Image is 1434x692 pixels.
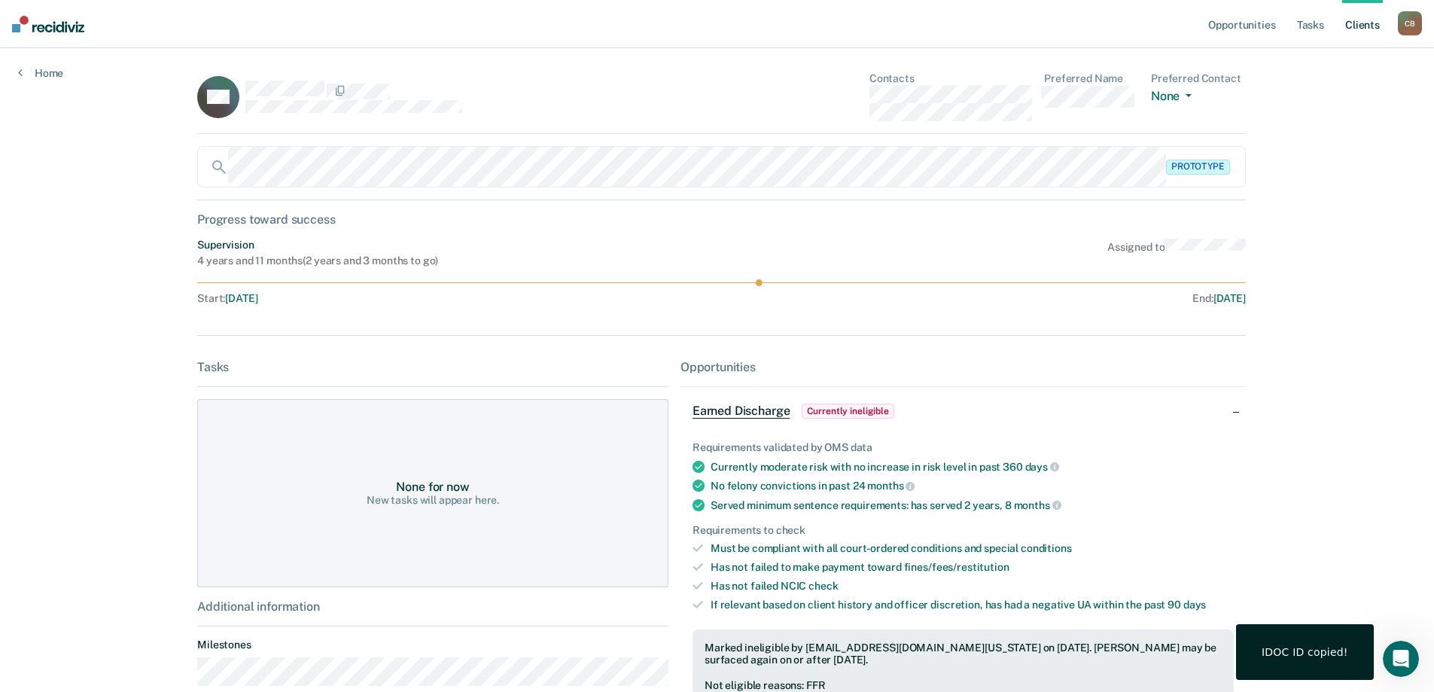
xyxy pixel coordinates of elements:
[197,360,668,374] div: Tasks
[1044,72,1139,85] dt: Preferred Name
[693,404,790,419] span: Earned Discharge
[197,255,438,267] div: 4 years and 11 months ( 2 years and 3 months to go )
[711,542,1234,555] div: Must be compliant with all court-ordered conditions and special
[1262,645,1348,659] div: IDOC ID copied!
[225,292,257,304] span: [DATE]
[1025,461,1059,473] span: days
[1383,641,1419,677] iframe: Intercom live chat
[711,460,1234,474] div: Currently moderate risk with no increase in risk level in past 360
[1398,11,1422,35] button: CB
[711,498,1234,512] div: Served minimum sentence requirements: has served 2 years, 8
[693,441,1234,454] div: Requirements validated by OMS data
[728,292,1246,305] div: End :
[1107,239,1246,267] div: Assigned to
[869,72,1032,85] dt: Contacts
[711,561,1234,574] div: Has not failed to make payment toward
[1398,11,1422,35] div: C B
[1183,599,1206,611] span: days
[711,580,1234,593] div: Has not failed NCIC
[808,580,838,592] span: check
[1151,72,1246,85] dt: Preferred Contact
[711,599,1234,611] div: If relevant based on client history and officer discretion, has had a negative UA within the past 90
[367,494,499,507] div: New tasks will appear here.
[711,479,1234,492] div: No felony convictions in past 24
[693,524,1234,537] div: Requirements to check
[18,66,63,80] a: Home
[12,16,84,32] img: Recidiviz
[904,561,1009,573] span: fines/fees/restitution
[197,599,668,614] div: Additional information
[1014,499,1061,511] span: months
[802,404,894,419] span: Currently ineligible
[197,239,438,251] div: Supervision
[680,387,1246,435] div: Earned DischargeCurrently ineligible
[396,480,469,494] div: None for now
[1213,292,1246,304] span: [DATE]
[197,639,668,651] dt: Milestones
[867,480,915,492] span: months
[197,292,722,305] div: Start :
[1021,542,1072,554] span: conditions
[705,642,1222,667] div: Marked ineligible by [EMAIL_ADDRESS][DOMAIN_NAME][US_STATE] on [DATE]. [PERSON_NAME] may be surfa...
[1151,89,1198,106] button: None
[680,360,1246,374] div: Opportunities
[705,679,1222,692] div: Not eligible reasons: FFR
[197,212,1246,227] div: Progress toward success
